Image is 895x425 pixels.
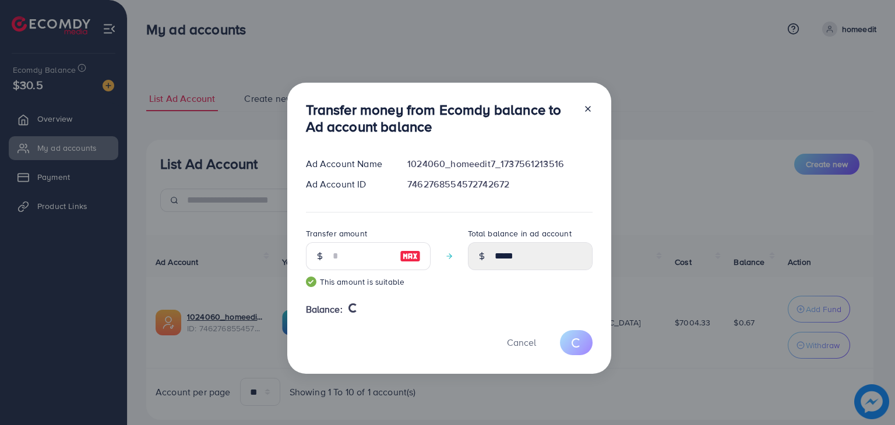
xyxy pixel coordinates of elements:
[297,157,399,171] div: Ad Account Name
[507,336,536,349] span: Cancel
[306,277,316,287] img: guide
[306,303,343,316] span: Balance:
[306,276,431,288] small: This amount is suitable
[297,178,399,191] div: Ad Account ID
[400,249,421,263] img: image
[468,228,572,239] label: Total balance in ad account
[398,157,601,171] div: 1024060_homeedit7_1737561213516
[306,101,574,135] h3: Transfer money from Ecomdy balance to Ad account balance
[492,330,551,355] button: Cancel
[306,228,367,239] label: Transfer amount
[398,178,601,191] div: 7462768554572742672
